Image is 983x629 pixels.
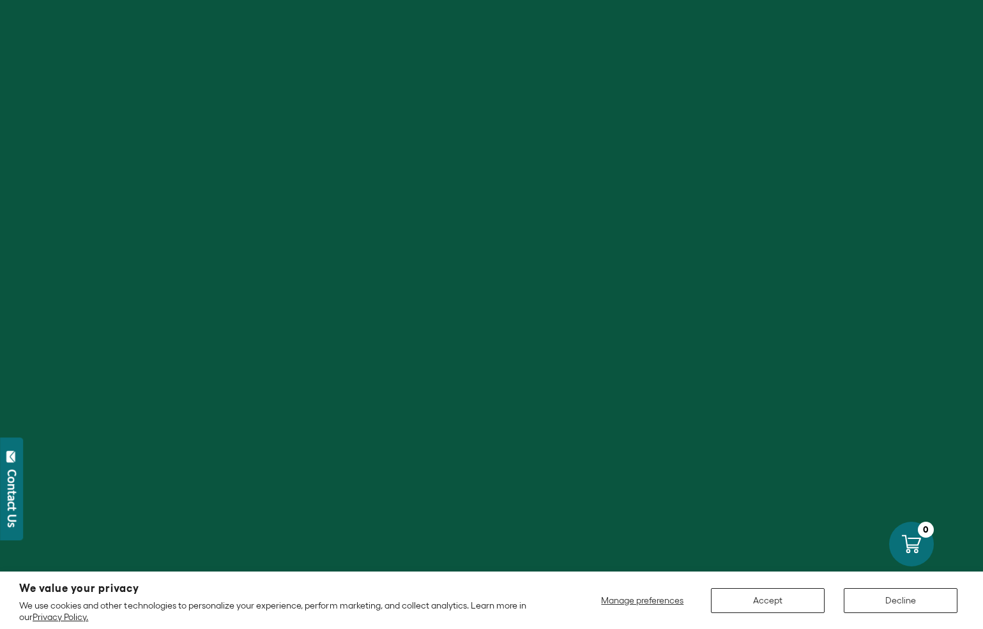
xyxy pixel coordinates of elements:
[844,588,957,613] button: Decline
[6,469,19,527] div: Contact Us
[19,600,546,623] p: We use cookies and other technologies to personalize your experience, perform marketing, and coll...
[918,522,934,538] div: 0
[593,588,692,613] button: Manage preferences
[19,583,546,594] h2: We value your privacy
[33,612,88,622] a: Privacy Policy.
[711,588,825,613] button: Accept
[601,595,683,605] span: Manage preferences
